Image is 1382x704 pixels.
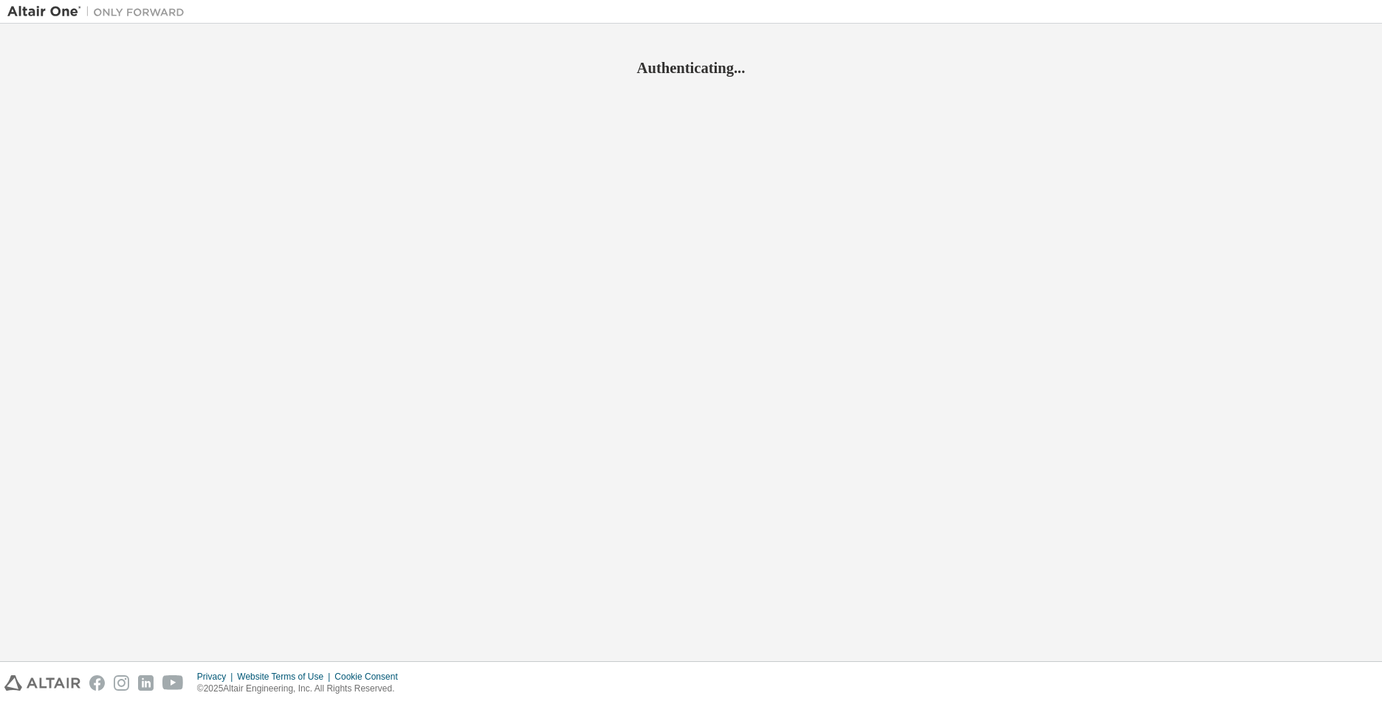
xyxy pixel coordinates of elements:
img: Altair One [7,4,192,19]
h2: Authenticating... [7,58,1375,77]
div: Website Terms of Use [237,671,334,683]
img: linkedin.svg [138,675,154,691]
img: facebook.svg [89,675,105,691]
div: Cookie Consent [334,671,406,683]
div: Privacy [197,671,237,683]
img: instagram.svg [114,675,129,691]
p: © 2025 Altair Engineering, Inc. All Rights Reserved. [197,683,407,695]
img: youtube.svg [162,675,184,691]
img: altair_logo.svg [4,675,80,691]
